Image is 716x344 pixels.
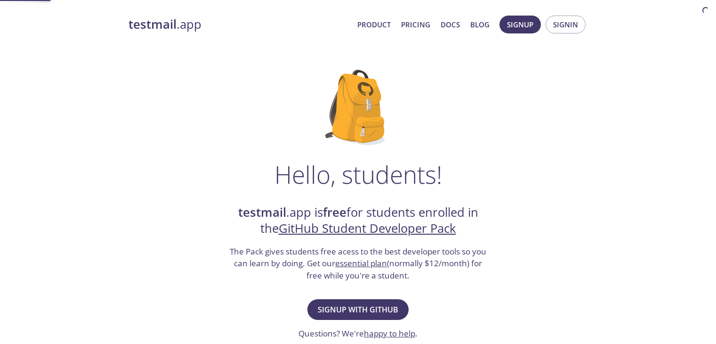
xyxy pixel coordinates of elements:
[401,18,430,31] a: Pricing
[546,16,586,33] button: Signin
[364,328,415,339] a: happy to help
[335,258,387,269] a: essential plan
[507,18,533,31] span: Signup
[238,204,286,221] strong: testmail
[441,18,460,31] a: Docs
[325,70,391,145] img: github-student-backpack.png
[323,204,346,221] strong: free
[553,18,578,31] span: Signin
[279,220,456,237] a: GitHub Student Developer Pack
[298,328,418,340] h3: Questions? We're .
[470,18,490,31] a: Blog
[318,303,398,316] span: Signup with GitHub
[307,299,409,320] button: Signup with GitHub
[229,205,488,237] h2: .app is for students enrolled in the
[274,160,442,188] h1: Hello, students!
[229,246,488,282] h3: The Pack gives students free acess to the best developer tools so you can learn by doing. Get our...
[129,16,177,33] strong: testmail
[357,18,391,31] a: Product
[129,16,350,33] a: testmail.app
[499,16,541,33] button: Signup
